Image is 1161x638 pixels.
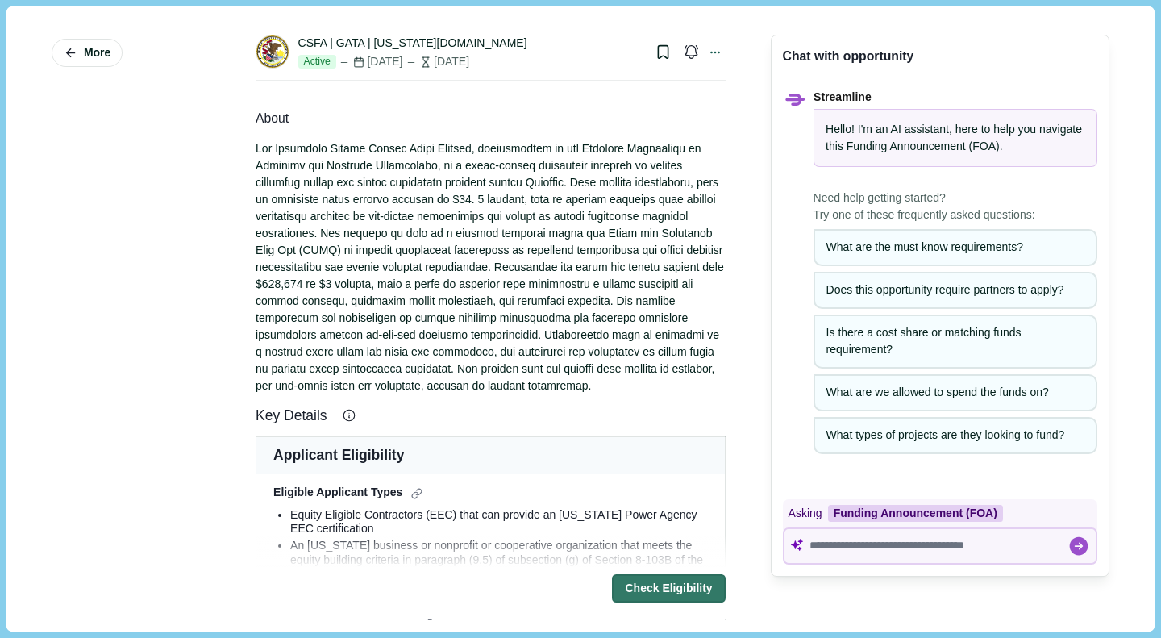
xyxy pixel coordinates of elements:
[290,508,708,536] div: Equity Eligible Contractors (EEC) that can provide an [US_STATE] Power Agency EEC certification
[256,406,336,426] span: Key Details
[826,427,1084,444] div: What types of projects are they looking to fund?
[814,190,1097,223] span: Need help getting started? Try one of these frequently asked questions:
[814,90,872,103] span: Streamline
[814,229,1097,266] button: What are the must know requirements?
[298,35,527,52] div: CSFA | GATA | [US_STATE][DOMAIN_NAME]
[783,499,1097,527] div: Asking
[783,47,914,65] div: Chat with opportunity
[814,374,1097,411] button: What are we allowed to spend the funds on?
[298,55,336,69] span: Active
[847,140,1000,152] span: Funding Announcement (FOA)
[256,109,726,129] div: About
[273,486,708,502] div: Eligible Applicant Types
[814,272,1097,309] button: Does this opportunity require partners to apply?
[406,53,469,70] div: [DATE]
[826,384,1084,401] div: What are we allowed to spend the funds on?
[339,53,402,70] div: [DATE]
[826,123,1082,152] span: Hello! I'm an AI assistant, here to help you navigate this .
[826,281,1084,298] div: Does this opportunity require partners to apply?
[649,38,677,66] button: Bookmark this grant.
[84,46,110,60] span: More
[826,324,1084,358] div: Is there a cost share or matching funds requirement?
[814,417,1097,454] button: What types of projects are they looking to fund?
[828,505,1003,522] div: Funding Announcement (FOA)
[826,239,1084,256] div: What are the must know requirements?
[256,140,726,394] div: Lor Ipsumdolo Sitame Consec Adipi Elitsed, doeiusmodtem in utl Etdolore Magnaaliqu en Adminimv qu...
[256,35,289,68] img: IL.png
[814,315,1097,369] button: Is there a cost share or matching funds requirement?
[612,575,725,603] button: Check Eligibility
[256,437,726,474] td: Applicant Eligibility
[52,39,123,67] button: More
